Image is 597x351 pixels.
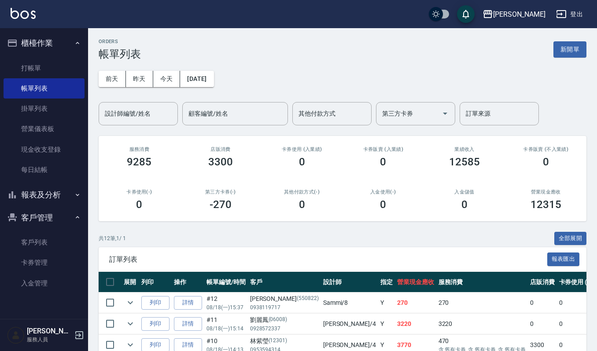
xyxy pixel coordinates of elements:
[250,315,319,325] div: 劉麗鳳
[27,336,72,344] p: 服務人員
[4,232,85,252] a: 客戶列表
[378,314,395,334] td: Y
[457,5,475,23] button: save
[321,272,378,292] th: 設計師
[206,303,246,311] p: 08/18 (一) 15:37
[438,106,452,121] button: Open
[109,189,170,195] h2: 卡券使用(-)
[210,198,232,211] h3: -270
[380,198,386,211] h3: 0
[435,189,495,195] h2: 入金儲值
[449,156,480,168] h3: 12585
[7,326,25,344] img: Person
[4,119,85,139] a: 營業儀表板
[516,146,576,152] h2: 卡券販賣 (不入業績)
[99,48,141,60] h3: 帳單列表
[435,146,495,152] h2: 業績收入
[153,71,181,87] button: 今天
[321,314,378,334] td: [PERSON_NAME] /4
[4,273,85,293] a: 入金管理
[204,314,248,334] td: #11
[553,41,586,58] button: 新開單
[250,294,319,303] div: [PERSON_NAME]
[208,156,233,168] h3: 3300
[4,252,85,273] a: 卡券管理
[27,327,72,336] h5: [PERSON_NAME]
[99,234,126,242] p: 共 12 筆, 1 / 1
[174,317,202,331] a: 詳情
[528,272,557,292] th: 店販消費
[124,317,137,330] button: expand row
[4,78,85,99] a: 帳單列表
[206,325,246,333] p: 08/18 (一) 15:14
[109,146,170,152] h3: 服務消費
[250,303,319,311] p: 0938119717
[269,315,287,325] p: (06008)
[4,99,85,119] a: 掛單列表
[269,336,287,346] p: (12301)
[299,198,305,211] h3: 0
[436,314,528,334] td: 3220
[493,9,545,20] div: [PERSON_NAME]
[436,292,528,313] td: 270
[479,5,549,23] button: [PERSON_NAME]
[378,292,395,313] td: Y
[204,272,248,292] th: 帳單編號/時間
[141,317,170,331] button: 列印
[172,272,204,292] th: 操作
[99,71,126,87] button: 前天
[395,314,436,334] td: 3220
[4,206,85,229] button: 客戶管理
[141,296,170,310] button: 列印
[250,325,319,333] p: 0928572337
[191,146,251,152] h2: 店販消費
[4,58,85,78] a: 打帳單
[180,71,214,87] button: [DATE]
[547,255,580,263] a: 報表匯出
[4,160,85,180] a: 每日結帳
[122,272,139,292] th: 展開
[4,139,85,160] a: 現金收支登錄
[136,198,142,211] h3: 0
[553,45,586,53] a: 新開單
[461,198,468,211] h3: 0
[124,296,137,309] button: expand row
[248,272,321,292] th: 客戶
[272,146,332,152] h2: 卡券使用 (入業績)
[11,8,36,19] img: Logo
[4,183,85,206] button: 報表及分析
[109,255,547,264] span: 訂單列表
[353,189,413,195] h2: 入金使用(-)
[543,156,549,168] h3: 0
[531,198,561,211] h3: 12315
[139,272,172,292] th: 列印
[99,39,141,44] h2: ORDERS
[395,292,436,313] td: 270
[528,314,557,334] td: 0
[528,292,557,313] td: 0
[378,272,395,292] th: 指定
[127,156,151,168] h3: 9285
[395,272,436,292] th: 營業現金應收
[272,189,332,195] h2: 其他付款方式(-)
[516,189,576,195] h2: 營業現金應收
[553,6,586,22] button: 登出
[353,146,413,152] h2: 卡券販賣 (入業績)
[380,156,386,168] h3: 0
[204,292,248,313] td: #12
[4,32,85,55] button: 櫃檯作業
[126,71,153,87] button: 昨天
[554,232,587,245] button: 全部展開
[250,336,319,346] div: 林紫瑩
[547,252,580,266] button: 報表匯出
[191,189,251,195] h2: 第三方卡券(-)
[174,296,202,310] a: 詳情
[299,156,305,168] h3: 0
[321,292,378,313] td: Sammi /8
[297,294,319,303] p: (550822)
[436,272,528,292] th: 服務消費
